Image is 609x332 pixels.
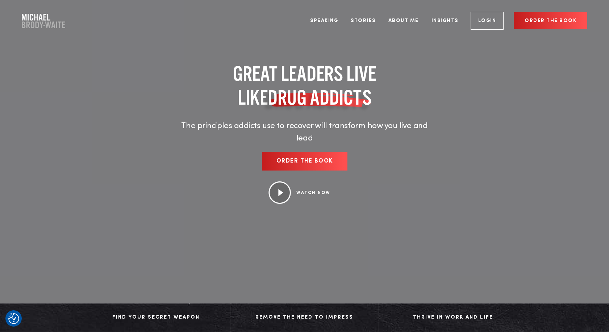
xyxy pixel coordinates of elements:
[383,7,424,34] a: About Me
[296,191,330,195] a: WATCH NOW
[22,14,65,28] a: Company Logo Company Logo
[426,7,464,34] a: Insights
[305,7,343,34] a: Speaking
[262,152,347,171] a: Order the book
[268,85,372,109] span: DRUG ADDICTS
[8,313,19,324] img: Revisit consent button
[176,62,433,109] h1: GREAT LEADERS LIVE LIKE
[8,313,19,324] button: Consent Preferences
[89,312,223,323] div: Find Your Secret Weapon
[471,12,504,30] a: Login
[181,122,427,142] span: The principles addicts use to recover will transform how you live and lead
[238,312,371,323] div: Remove The Need to Impress
[514,12,587,29] a: Order the book
[276,158,333,164] span: Order the book
[386,312,520,323] div: Thrive in Work and Life
[345,7,381,34] a: Stories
